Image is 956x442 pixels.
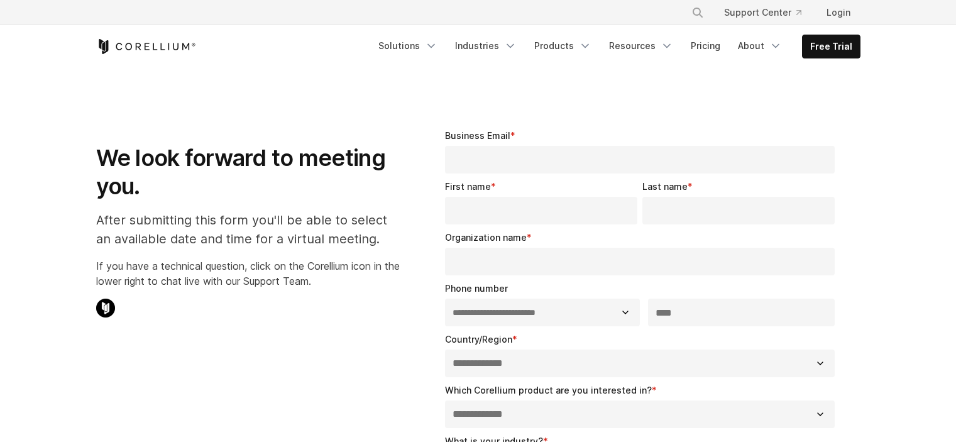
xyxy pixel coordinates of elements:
span: Country/Region [445,334,512,345]
a: Industries [448,35,524,57]
span: Organization name [445,232,527,243]
h1: We look forward to meeting you. [96,144,400,201]
img: Corellium Chat Icon [96,299,115,318]
p: After submitting this form you'll be able to select an available date and time for a virtual meet... [96,211,400,248]
span: Last name [642,181,688,192]
span: Phone number [445,283,508,294]
a: Resources [602,35,681,57]
span: Which Corellium product are you interested in? [445,385,652,395]
a: About [730,35,789,57]
a: Solutions [371,35,445,57]
div: Navigation Menu [676,1,860,24]
span: First name [445,181,491,192]
a: Free Trial [803,35,860,58]
div: Navigation Menu [371,35,860,58]
a: Products [527,35,599,57]
button: Search [686,1,709,24]
a: Corellium Home [96,39,196,54]
a: Pricing [683,35,728,57]
span: Business Email [445,130,510,141]
p: If you have a technical question, click on the Corellium icon in the lower right to chat live wit... [96,258,400,289]
a: Login [816,1,860,24]
a: Support Center [714,1,811,24]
